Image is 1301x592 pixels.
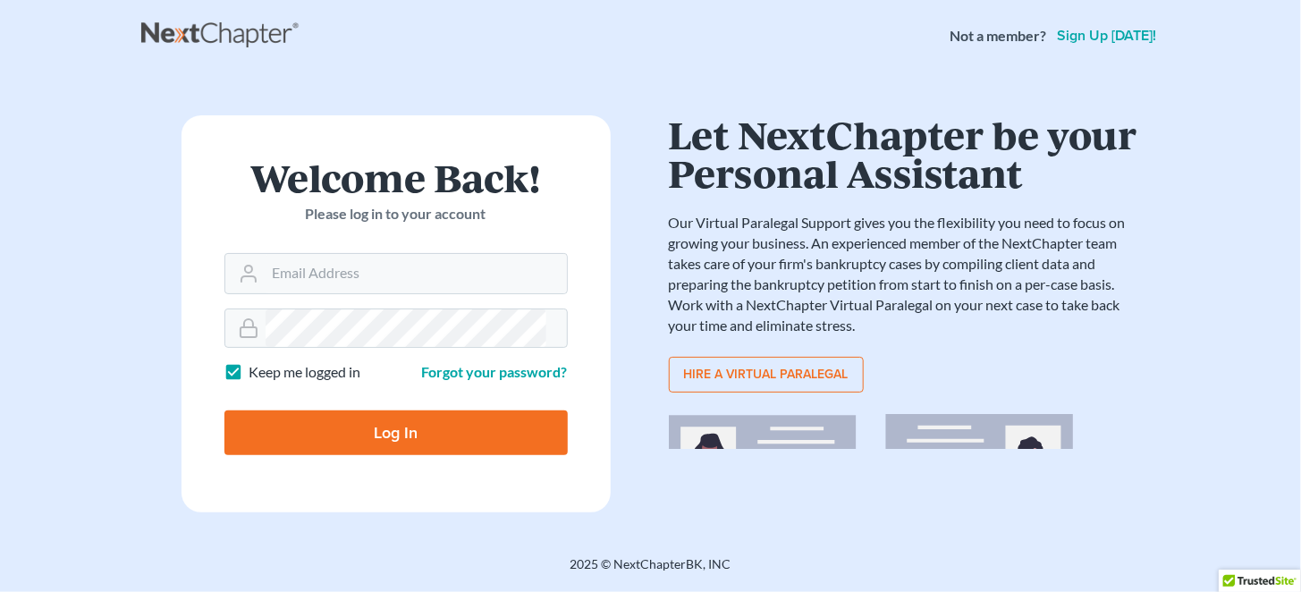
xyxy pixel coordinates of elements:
[1054,29,1161,43] a: Sign up [DATE]!
[266,254,567,293] input: Email Address
[422,363,568,380] a: Forgot your password?
[224,204,568,224] p: Please log in to your account
[950,26,1047,47] strong: Not a member?
[669,115,1143,191] h1: Let NextChapter be your Personal Assistant
[249,362,361,383] label: Keep me logged in
[224,158,568,197] h1: Welcome Back!
[224,410,568,455] input: Log In
[669,357,864,393] a: Hire a virtual paralegal
[141,555,1161,588] div: 2025 © NextChapterBK, INC
[669,213,1143,335] p: Our Virtual Paralegal Support gives you the flexibility you need to focus on growing your busines...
